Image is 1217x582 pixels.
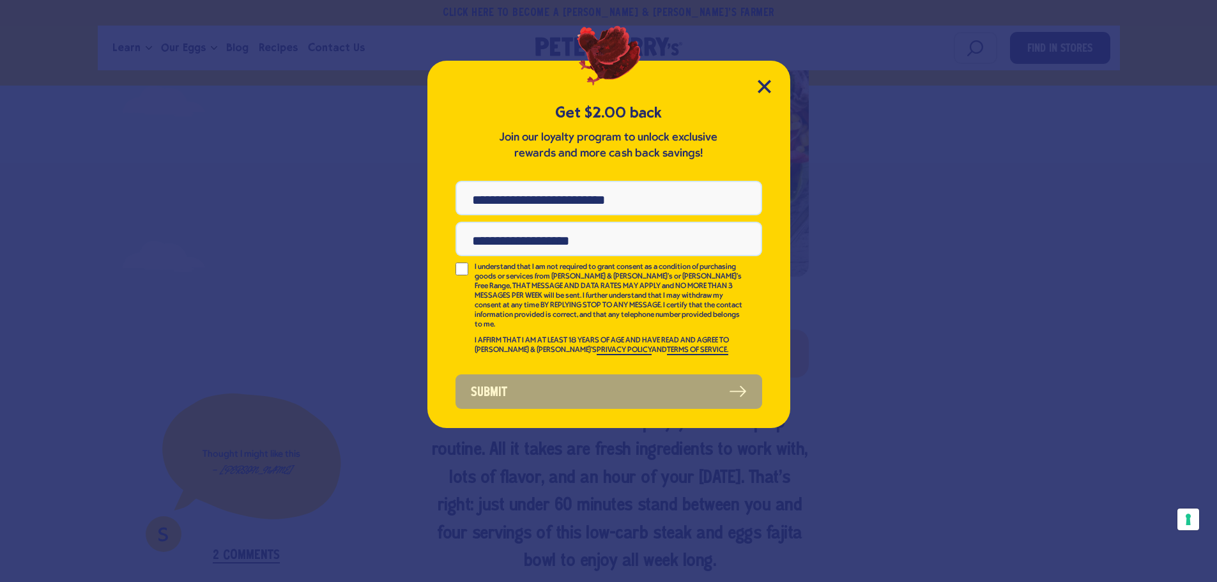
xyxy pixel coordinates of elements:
button: Your consent preferences for tracking technologies [1177,509,1199,530]
h5: Get $2.00 back [455,102,762,123]
p: I understand that I am not required to grant consent as a condition of purchasing goods or servic... [475,263,744,330]
p: Join our loyalty program to unlock exclusive rewards and more cash back savings! [497,130,721,162]
a: TERMS OF SERVICE. [667,346,728,355]
input: I understand that I am not required to grant consent as a condition of purchasing goods or servic... [455,263,468,275]
button: Close Modal [758,80,771,93]
p: I AFFIRM THAT I AM AT LEAST 18 YEARS OF AGE AND HAVE READ AND AGREE TO [PERSON_NAME] & [PERSON_NA... [475,336,744,355]
button: Submit [455,374,762,409]
a: PRIVACY POLICY [597,346,652,355]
